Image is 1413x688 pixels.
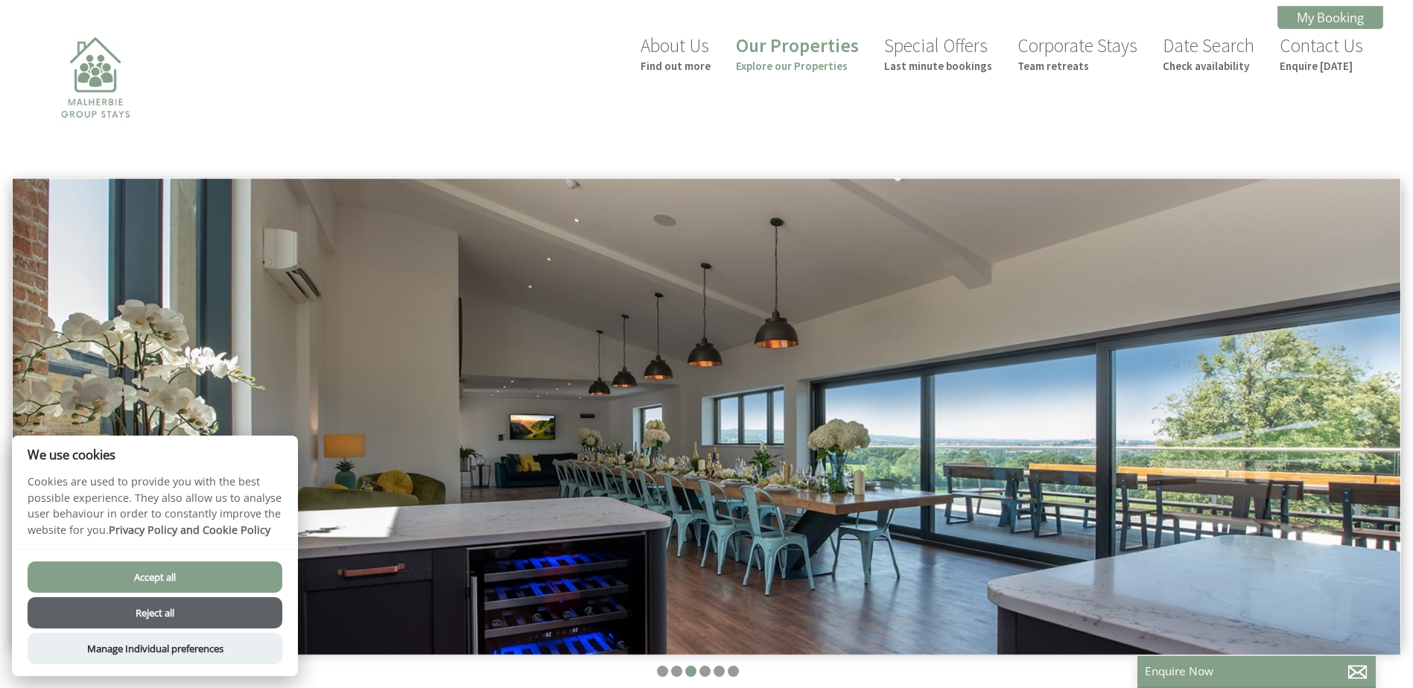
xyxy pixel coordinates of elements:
a: Our PropertiesExplore our Properties [736,34,859,73]
img: Malherbie Group Stays [21,28,170,176]
small: Find out more [641,59,711,73]
a: About UsFind out more [641,34,711,73]
a: Special OffersLast minute bookings [884,34,992,73]
button: Accept all [28,561,282,593]
button: Manage Individual preferences [28,633,282,664]
a: Privacy Policy and Cookie Policy [109,523,270,537]
small: Enquire [DATE] [1280,59,1363,73]
small: Explore our Properties [736,59,859,73]
h2: We use cookies [12,447,298,462]
a: Corporate StaysTeam retreats [1017,34,1137,73]
a: My Booking [1277,6,1383,29]
a: Date SearchCheck availability [1163,34,1254,73]
button: Reject all [28,597,282,628]
small: Check availability [1163,59,1254,73]
p: Enquire Now [1145,663,1368,679]
a: Contact UsEnquire [DATE] [1280,34,1363,73]
small: Last minute bookings [884,59,992,73]
p: Cookies are used to provide you with the best possible experience. They also allow us to analyse ... [12,474,298,549]
small: Team retreats [1017,59,1137,73]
